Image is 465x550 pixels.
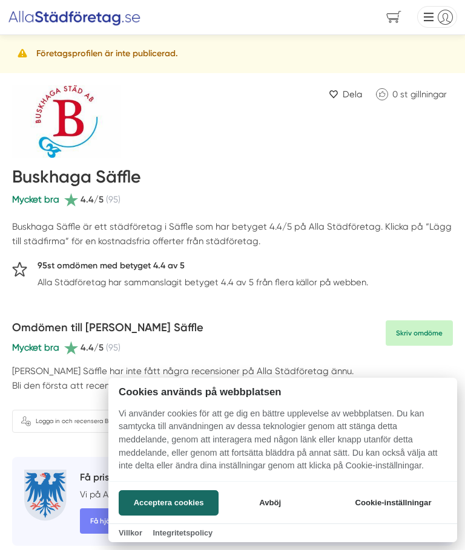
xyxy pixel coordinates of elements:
[108,386,457,398] h2: Cookies används på webbplatsen
[340,490,446,516] button: Cookie-inställningar
[153,528,213,537] a: Integritetspolicy
[222,490,318,516] button: Avböj
[119,490,219,516] button: Acceptera cookies
[108,407,457,481] p: Vi använder cookies för att ge dig en bättre upplevelse av webbplatsen. Du kan samtycka till anvä...
[119,528,142,537] a: Villkor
